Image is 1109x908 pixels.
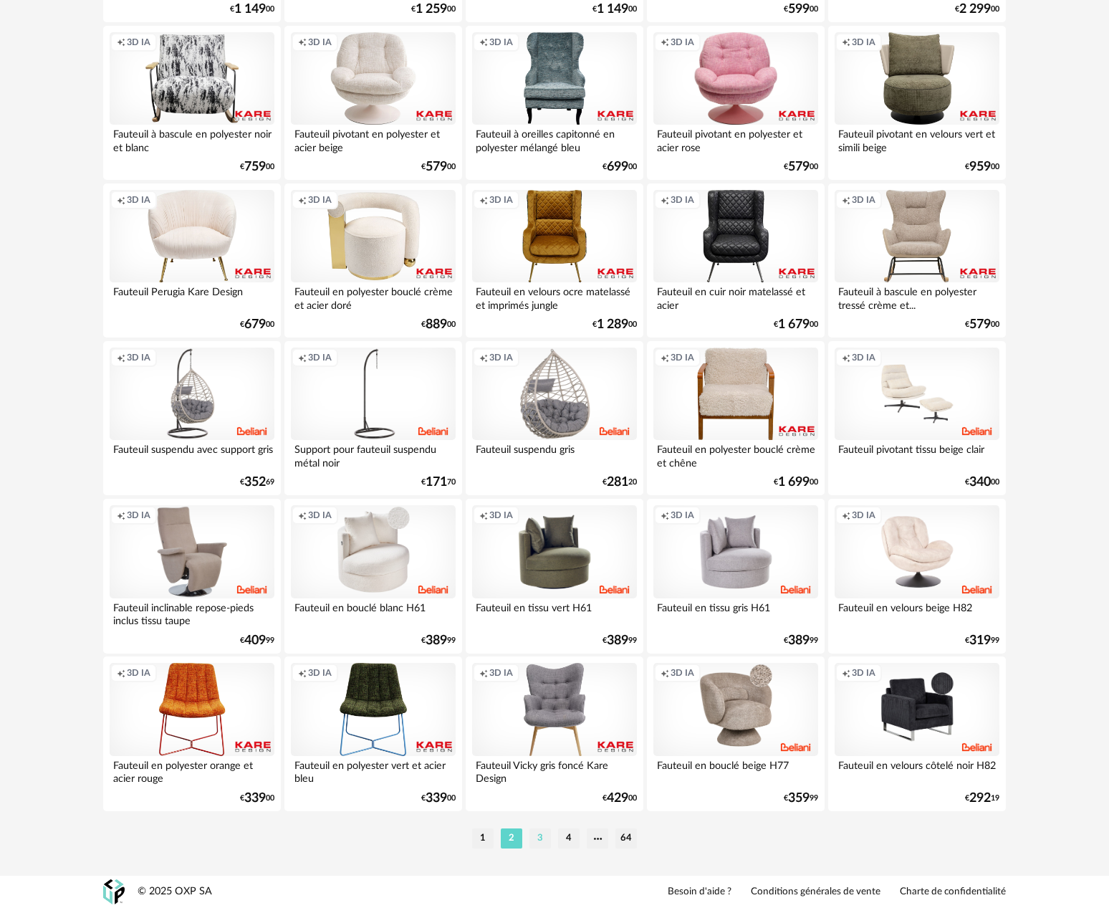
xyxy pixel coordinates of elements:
[774,477,818,487] div: € 00
[240,320,274,330] div: € 00
[751,886,880,899] a: Conditions générales de vente
[466,183,643,338] a: Creation icon 3D IA Fauteuil en velours ocre matelassé et imprimés jungle €1 28900
[489,194,513,206] span: 3D IA
[969,793,991,803] span: 292
[828,656,1006,811] a: Creation icon 3D IA Fauteuil en velours côtelé noir H82 €29219
[298,37,307,48] span: Creation icon
[298,510,307,521] span: Creation icon
[597,320,628,330] span: 1 289
[653,756,818,785] div: Fauteuil en bouclé beige H77
[602,636,637,646] div: € 99
[127,667,150,679] span: 3D IA
[852,510,875,521] span: 3D IA
[671,194,694,206] span: 3D IA
[411,4,456,14] div: € 00
[788,636,810,646] span: 389
[788,4,810,14] span: 599
[828,499,1006,654] a: Creation icon 3D IA Fauteuil en velours beige H82 €31999
[308,352,332,363] span: 3D IA
[127,37,150,48] span: 3D IA
[244,162,266,172] span: 759
[607,793,628,803] span: 429
[244,793,266,803] span: 339
[117,37,125,48] span: Creation icon
[127,510,150,521] span: 3D IA
[421,477,456,487] div: € 70
[479,194,488,206] span: Creation icon
[501,828,522,849] li: 2
[647,656,825,811] a: Creation icon 3D IA Fauteuil en bouclé beige H77 €35999
[842,510,850,521] span: Creation icon
[671,37,694,48] span: 3D IA
[110,282,274,311] div: Fauteuil Perugia Kare Design
[592,4,637,14] div: € 00
[647,341,825,496] a: Creation icon 3D IA Fauteuil en polyester bouclé crème et chêne €1 69900
[828,341,1006,496] a: Creation icon 3D IA Fauteuil pivotant tissu beige clair €34000
[110,756,274,785] div: Fauteuil en polyester orange et acier rouge
[110,598,274,627] div: Fauteuil inclinable repose-pieds inclus tissu taupe
[602,477,637,487] div: € 20
[607,162,628,172] span: 699
[788,162,810,172] span: 579
[835,440,999,469] div: Fauteuil pivotant tissu beige clair
[965,477,999,487] div: € 00
[426,636,447,646] span: 389
[421,636,456,646] div: € 99
[489,667,513,679] span: 3D IA
[117,667,125,679] span: Creation icon
[788,793,810,803] span: 359
[298,667,307,679] span: Creation icon
[969,162,991,172] span: 959
[661,352,669,363] span: Creation icon
[969,636,991,646] span: 319
[472,440,637,469] div: Fauteuil suspendu gris
[784,162,818,172] div: € 00
[671,667,694,679] span: 3D IA
[291,125,456,153] div: Fauteuil pivotant en polyester et acier beige
[647,26,825,181] a: Creation icon 3D IA Fauteuil pivotant en polyester et acier rose €57900
[284,26,462,181] a: Creation icon 3D IA Fauteuil pivotant en polyester et acier beige €57900
[426,793,447,803] span: 339
[778,320,810,330] span: 1 679
[284,341,462,496] a: Creation icon 3D IA Support pour fauteuil suspendu métal noir €17170
[835,756,999,785] div: Fauteuil en velours côtelé noir H82
[489,352,513,363] span: 3D IA
[828,183,1006,338] a: Creation icon 3D IA Fauteuil à bascule en polyester tressé crème et... €57900
[653,440,818,469] div: Fauteuil en polyester bouclé crème et chêne
[602,162,637,172] div: € 00
[284,183,462,338] a: Creation icon 3D IA Fauteuil en polyester bouclé crème et acier doré €88900
[110,125,274,153] div: Fauteuil à bascule en polyester noir et blanc
[416,4,447,14] span: 1 259
[607,636,628,646] span: 389
[479,352,488,363] span: Creation icon
[308,510,332,521] span: 3D IA
[103,341,281,496] a: Creation icon 3D IA Fauteuil suspendu avec support gris €35269
[308,667,332,679] span: 3D IA
[835,598,999,627] div: Fauteuil en velours beige H82
[421,320,456,330] div: € 00
[103,183,281,338] a: Creation icon 3D IA Fauteuil Perugia Kare Design €67900
[472,828,494,849] li: 1
[558,828,580,849] li: 4
[244,477,266,487] span: 352
[466,26,643,181] a: Creation icon 3D IA Fauteuil à oreilles capitonné en polyester mélangé bleu €69900
[291,598,456,627] div: Fauteuil en bouclé blanc H61
[661,194,669,206] span: Creation icon
[234,4,266,14] span: 1 149
[959,4,991,14] span: 2 299
[103,879,125,904] img: OXP
[103,656,281,811] a: Creation icon 3D IA Fauteuil en polyester orange et acier rouge €33900
[244,636,266,646] span: 409
[103,26,281,181] a: Creation icon 3D IA Fauteuil à bascule en polyester noir et blanc €75900
[230,4,274,14] div: € 00
[965,636,999,646] div: € 99
[466,656,643,811] a: Creation icon 3D IA Fauteuil Vicky gris foncé Kare Design €42900
[661,37,669,48] span: Creation icon
[965,162,999,172] div: € 00
[615,828,637,849] li: 64
[466,341,643,496] a: Creation icon 3D IA Fauteuil suspendu gris €28120
[900,886,1006,899] a: Charte de confidentialité
[607,477,628,487] span: 281
[965,793,999,803] div: € 19
[835,282,999,311] div: Fauteuil à bascule en polyester tressé crème et...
